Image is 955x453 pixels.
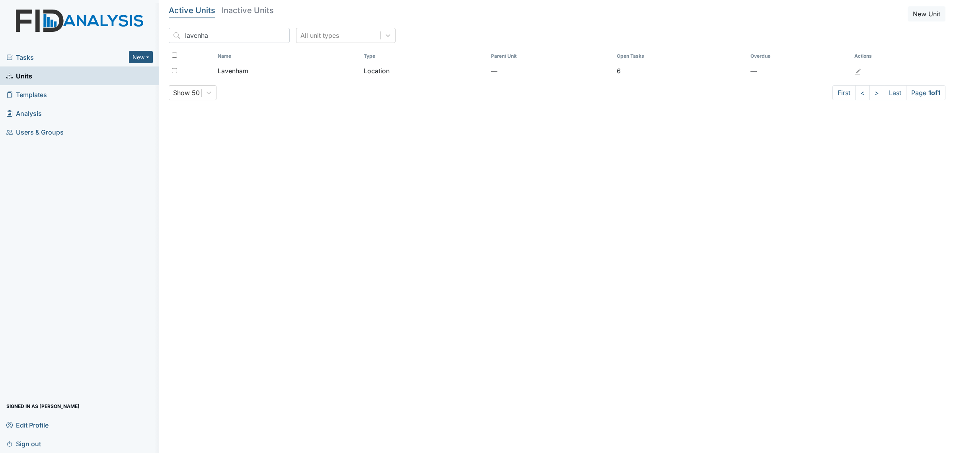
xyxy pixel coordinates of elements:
[6,419,49,431] span: Edit Profile
[614,49,747,63] th: Toggle SortBy
[173,88,200,98] div: Show 50
[129,51,153,63] button: New
[488,63,614,79] td: —
[869,85,884,100] a: >
[218,66,248,76] span: Lavenham
[361,49,488,63] th: Toggle SortBy
[614,63,747,79] td: 6
[747,49,851,63] th: Toggle SortBy
[6,107,42,119] span: Analysis
[6,70,32,82] span: Units
[906,85,945,100] span: Page
[214,49,361,63] th: Toggle SortBy
[851,49,891,63] th: Actions
[6,53,129,62] a: Tasks
[832,85,856,100] a: First
[6,88,47,101] span: Templates
[169,28,290,43] input: Search...
[908,6,945,21] button: New Unit
[832,85,945,100] nav: task-pagination
[884,85,906,100] a: Last
[222,6,274,14] h5: Inactive Units
[747,63,851,79] td: —
[169,6,215,14] h5: Active Units
[172,53,177,58] input: Toggle All Rows Selected
[6,437,41,450] span: Sign out
[854,66,861,76] a: Edit
[488,49,614,63] th: Toggle SortBy
[6,400,80,412] span: Signed in as [PERSON_NAME]
[6,126,64,138] span: Users & Groups
[928,89,940,97] strong: 1 of 1
[855,85,870,100] a: <
[361,63,488,79] td: Location
[300,31,339,40] div: All unit types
